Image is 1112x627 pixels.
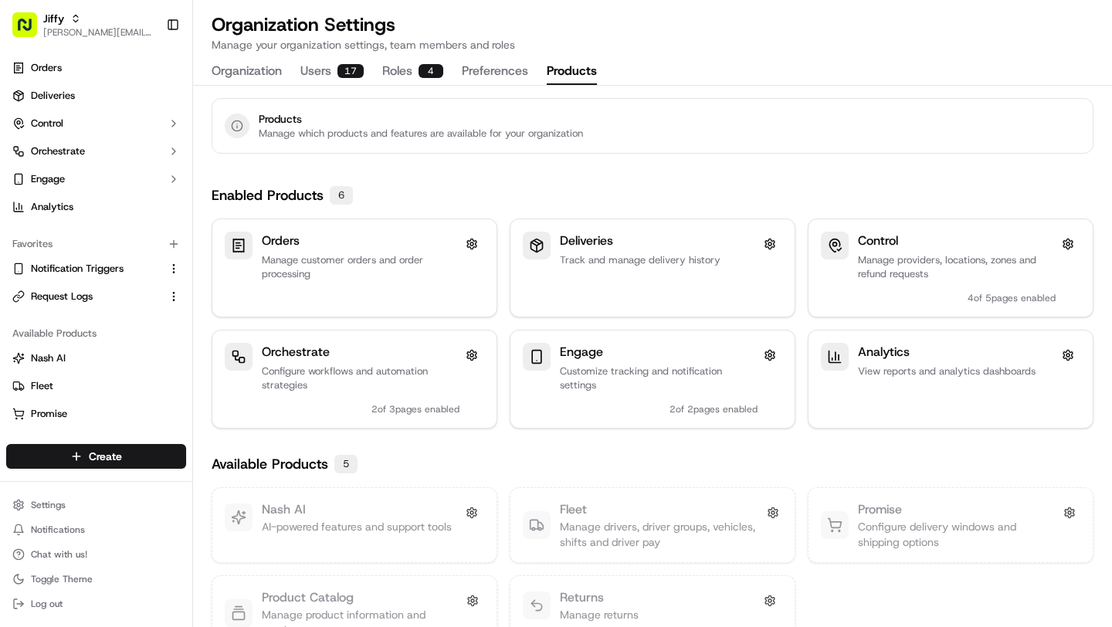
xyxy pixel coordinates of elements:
p: Manage your organization settings, team members and roles [212,37,515,53]
h3: Promise [858,500,902,519]
button: Jiffy [43,11,64,26]
a: Request Logs [12,290,161,303]
span: Chat with us! [31,548,87,561]
span: Notifications [31,524,85,536]
span: 4 of 5 pages enabled [968,292,1056,304]
button: Products [547,59,597,85]
h2: Enabled Products [212,185,324,206]
div: 4 [419,64,443,78]
button: Control [6,111,186,136]
h3: Deliveries [560,232,613,250]
p: Customize tracking and notification settings [560,364,758,392]
h3: Fleet [560,500,587,519]
span: Create [89,449,122,464]
h2: Available Products [212,453,328,475]
button: Orchestrate [6,139,186,164]
span: Notification Triggers [31,262,124,276]
p: Configure workflows and automation strategies [262,364,459,392]
button: Log out [6,593,186,615]
a: Nash AI [12,351,180,365]
span: Log out [31,598,63,610]
button: Notifications [6,519,186,541]
button: Chat with us! [6,544,186,565]
p: Manage which products and features are available for your organization [259,127,583,141]
h3: Orchestrate [262,343,330,361]
h3: Nash AI [262,500,306,519]
h3: Product Catalog [262,588,354,607]
a: Fleet [12,379,180,393]
span: Orders [31,61,62,75]
h3: Orders [262,232,300,250]
a: Notification Triggers [12,262,161,276]
p: Configure delivery windows and shipping options [858,519,1059,550]
button: Nash AI [6,346,186,371]
button: Roles [382,59,443,85]
button: Toggle Theme [6,568,186,590]
h1: Organization Settings [212,12,515,37]
span: Nash AI [31,351,66,365]
p: View reports and analytics dashboards [858,364,1056,378]
span: Control [31,117,63,130]
span: Toggle Theme [31,573,93,585]
span: 2 of 2 pages enabled [670,403,758,415]
h3: Engage [560,343,603,361]
span: Fleet [31,379,53,393]
h3: Returns [560,588,604,607]
p: Manage drivers, driver groups, vehicles, shifts and driver pay [560,519,764,550]
div: 17 [337,64,364,78]
a: Deliveries [6,83,186,108]
button: Promise [6,402,186,426]
div: Favorites [6,232,186,256]
p: Manage customer orders and order processing [262,253,459,281]
button: Notification Triggers [6,256,186,281]
button: Create [6,444,186,469]
div: 5 [334,455,358,473]
div: Available Products [6,321,186,346]
span: Analytics [31,200,73,214]
button: Fleet [6,374,186,398]
button: Request Logs [6,284,186,309]
a: Analytics [6,195,186,219]
span: Engage [31,172,65,186]
button: [PERSON_NAME][EMAIL_ADDRESS][DOMAIN_NAME] [43,26,154,39]
p: AI-powered features and support tools [262,519,452,534]
span: Deliveries [31,89,75,103]
button: Organization [212,59,282,85]
p: Track and manage delivery history [560,253,758,267]
a: Orders [6,56,186,80]
h3: Products [259,111,583,127]
span: Promise [31,407,67,421]
button: Users [300,59,364,85]
div: 6 [330,186,353,205]
span: Settings [31,499,66,511]
span: 2 of 3 pages enabled [371,403,459,415]
h3: Analytics [858,343,910,361]
span: Orchestrate [31,144,85,158]
button: Engage [6,167,186,191]
button: Jiffy[PERSON_NAME][EMAIL_ADDRESS][DOMAIN_NAME] [6,6,160,43]
button: Preferences [462,59,528,85]
p: Manage returns [560,607,639,622]
span: Request Logs [31,290,93,303]
a: Promise [12,407,180,421]
p: Manage providers, locations, zones and refund requests [858,253,1056,281]
button: Settings [6,494,186,516]
h3: Control [858,232,898,250]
